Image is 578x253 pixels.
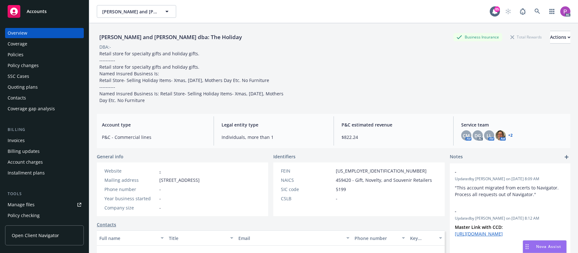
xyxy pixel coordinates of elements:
[97,33,244,41] div: [PERSON_NAME] and [PERSON_NAME] dba: The Holiday
[336,195,337,202] span: -
[546,5,558,18] a: Switch app
[550,31,570,44] button: Actions
[102,121,206,128] span: Account type
[5,60,84,71] a: Policy changes
[8,135,25,146] div: Invoices
[281,177,333,183] div: NAICS
[222,134,326,140] span: Individuals, more than 1
[5,50,84,60] a: Policies
[523,240,567,253] button: Nova Assist
[8,71,29,81] div: SSC Cases
[159,177,200,183] span: [STREET_ADDRESS]
[8,50,23,60] div: Policies
[352,230,408,246] button: Phone number
[102,134,206,140] span: P&C - Commercial lines
[461,121,565,128] span: Service team
[8,93,26,103] div: Contacts
[523,241,531,253] div: Drag to move
[531,5,544,18] a: Search
[455,231,503,237] a: [URL][DOMAIN_NAME]
[455,224,503,230] strong: Master Link with CCD:
[8,168,45,178] div: Installment plans
[222,121,326,128] span: Legal entity type
[5,104,84,114] a: Coverage gap analysis
[8,157,43,167] div: Account charges
[99,44,111,50] div: DBA: -
[238,235,342,242] div: Email
[99,51,285,103] span: Retail store for specialty gifts and holiday gifts. ---------- Retail store for specialty gifts a...
[495,130,506,140] img: photo
[5,71,84,81] a: SSC Cases
[487,132,492,139] span: LL
[450,203,570,242] div: -Updatedby [PERSON_NAME] on [DATE] 8:12 AMMaster Link with CCD: [URL][DOMAIN_NAME]
[5,39,84,49] a: Coverage
[104,186,157,193] div: Phone number
[281,168,333,174] div: FEIN
[5,126,84,133] div: Billing
[342,134,446,140] span: $822.24
[508,133,513,137] a: +2
[104,168,157,174] div: Website
[159,168,161,174] a: -
[97,221,116,228] a: Contacts
[8,60,39,71] div: Policy changes
[273,153,296,160] span: Identifiers
[494,6,500,12] div: 85
[455,208,549,215] span: -
[5,82,84,92] a: Quoting plans
[563,153,570,161] a: add
[507,33,545,41] div: Total Rewards
[99,235,157,242] div: Full name
[8,146,40,156] div: Billing updates
[5,157,84,167] a: Account charges
[159,204,161,211] span: -
[159,195,161,202] span: -
[5,200,84,210] a: Manage files
[8,82,38,92] div: Quoting plans
[102,8,157,15] span: [PERSON_NAME] and [PERSON_NAME] dba: The Holiday
[5,210,84,221] a: Policy checking
[5,93,84,103] a: Contacts
[463,132,470,139] span: CM
[536,244,561,249] span: Nova Assist
[5,168,84,178] a: Installment plans
[281,186,333,193] div: SIC code
[104,204,157,211] div: Company size
[336,186,346,193] span: 5199
[450,163,570,203] div: -Updatedby [PERSON_NAME] on [DATE] 8:09 AM"This account migrated from ecerts to Navigator. Proces...
[336,168,427,174] span: [US_EMPLOYER_IDENTIFICATION_NUMBER]
[166,230,236,246] button: Title
[169,235,226,242] div: Title
[455,168,549,175] span: -
[475,132,481,139] span: DG
[5,3,84,20] a: Accounts
[8,104,55,114] div: Coverage gap analysis
[5,28,84,38] a: Overview
[355,235,398,242] div: Phone number
[5,135,84,146] a: Invoices
[97,153,123,160] span: General info
[502,5,515,18] a: Start snowing
[455,176,565,182] span: Updated by [PERSON_NAME] on [DATE] 8:09 AM
[8,28,27,38] div: Overview
[236,230,352,246] button: Email
[516,5,529,18] a: Report a Bug
[8,210,40,221] div: Policy checking
[5,191,84,197] div: Tools
[8,39,27,49] div: Coverage
[560,6,570,17] img: photo
[281,195,333,202] div: CSLB
[408,230,445,246] button: Key contact
[104,177,157,183] div: Mailing address
[97,5,176,18] button: [PERSON_NAME] and [PERSON_NAME] dba: The Holiday
[8,200,35,210] div: Manage files
[410,235,435,242] div: Key contact
[450,153,463,161] span: Notes
[97,230,166,246] button: Full name
[27,9,47,14] span: Accounts
[104,195,157,202] div: Year business started
[159,186,161,193] span: -
[336,177,432,183] span: 459420 - Gift, Novelty, and Souvenir Retailers
[453,33,502,41] div: Business Insurance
